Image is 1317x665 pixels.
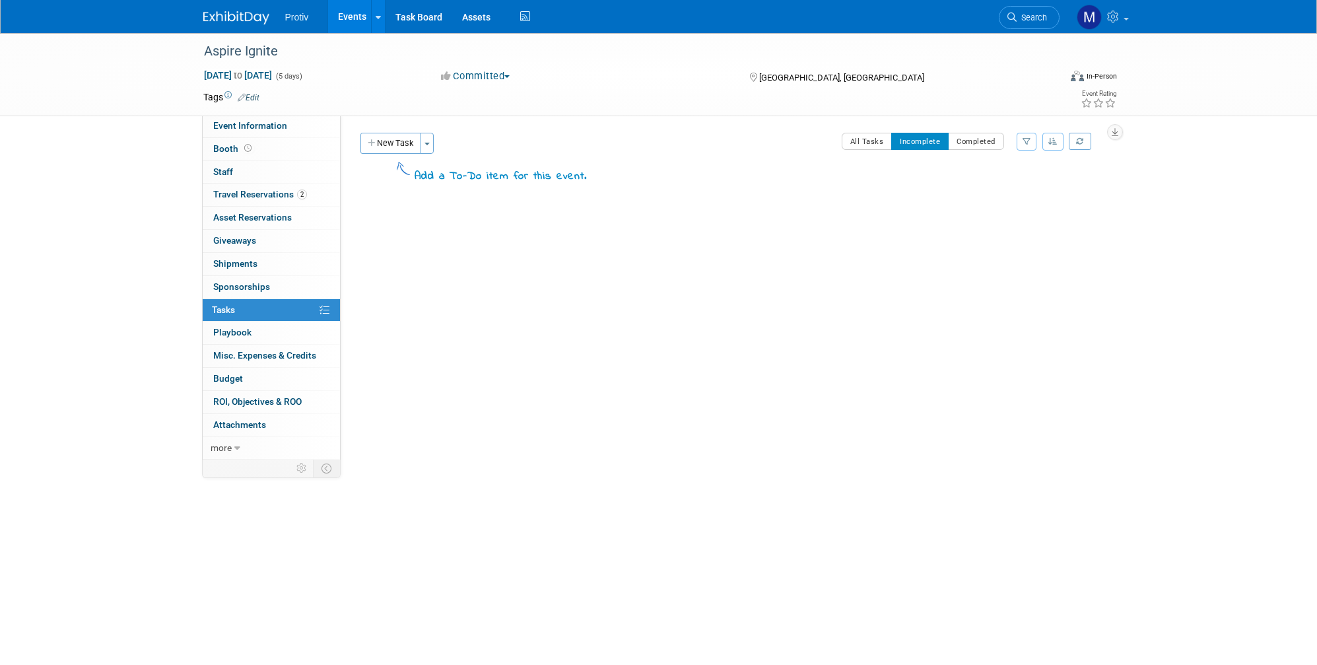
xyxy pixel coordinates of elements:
[199,40,1040,63] div: Aspire Ignite
[759,73,924,83] span: [GEOGRAPHIC_DATA], [GEOGRAPHIC_DATA]
[211,442,232,453] span: more
[213,120,287,131] span: Event Information
[203,345,340,367] a: Misc. Expenses & Credits
[203,414,340,437] a: Attachments
[203,368,340,390] a: Budget
[285,12,309,22] span: Protiv
[1071,71,1084,81] img: Format-Inperson.png
[313,460,340,477] td: Toggle Event Tabs
[238,93,259,102] a: Edit
[213,373,243,384] span: Budget
[203,115,340,137] a: Event Information
[203,230,340,252] a: Giveaways
[213,350,316,361] span: Misc. Expenses & Credits
[203,391,340,413] a: ROI, Objectives & ROO
[999,6,1060,29] a: Search
[203,299,340,322] a: Tasks
[213,166,233,177] span: Staff
[1069,133,1091,150] a: Refresh
[360,133,421,154] button: New Task
[213,143,254,154] span: Booth
[842,133,893,150] button: All Tasks
[891,133,949,150] button: Incomplete
[203,90,259,104] td: Tags
[213,281,270,292] span: Sponsorships
[242,143,254,153] span: Booth not reserved yet
[213,235,256,246] span: Giveaways
[213,419,266,430] span: Attachments
[213,327,252,337] span: Playbook
[1077,5,1102,30] img: Michael Fortinberry
[212,304,235,315] span: Tasks
[415,169,587,185] div: Add a To-Do item for this event.
[203,276,340,298] a: Sponsorships
[213,189,307,199] span: Travel Reservations
[213,212,292,223] span: Asset Reservations
[1086,71,1117,81] div: In-Person
[948,133,1004,150] button: Completed
[1017,13,1047,22] span: Search
[203,138,340,160] a: Booth
[203,161,340,184] a: Staff
[275,72,302,81] span: (5 days)
[290,460,314,477] td: Personalize Event Tab Strip
[203,437,340,460] a: more
[203,207,340,229] a: Asset Reservations
[203,253,340,275] a: Shipments
[232,70,244,81] span: to
[436,69,515,83] button: Committed
[1081,90,1116,97] div: Event Rating
[213,396,302,407] span: ROI, Objectives & ROO
[213,258,257,269] span: Shipments
[297,190,307,199] span: 2
[203,11,269,24] img: ExhibitDay
[982,69,1118,88] div: Event Format
[203,69,273,81] span: [DATE] [DATE]
[203,184,340,206] a: Travel Reservations2
[203,322,340,344] a: Playbook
